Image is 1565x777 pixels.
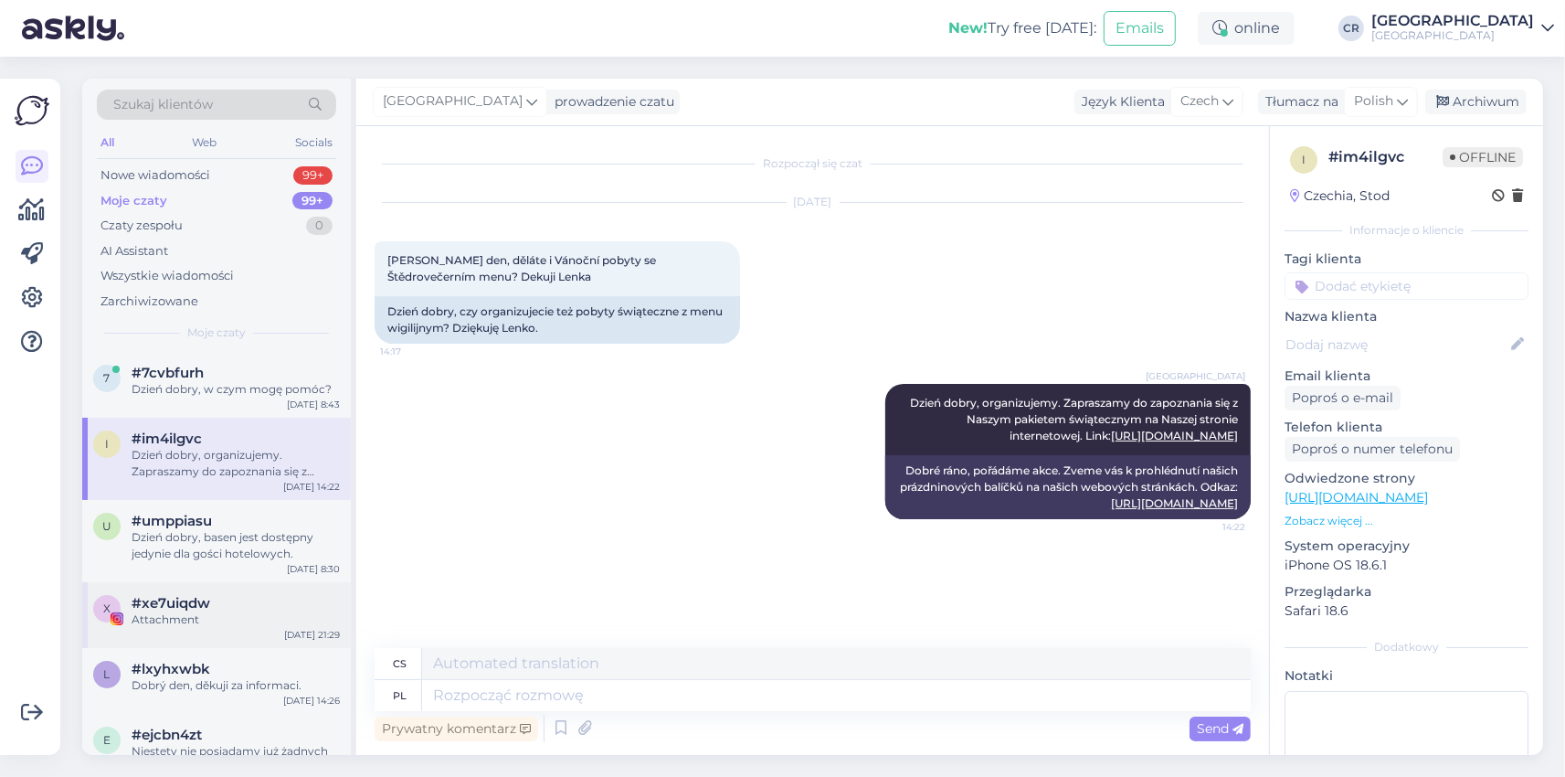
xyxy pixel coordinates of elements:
[1285,469,1528,488] p: Odwiedzone strony
[1354,91,1393,112] span: Polish
[132,513,212,529] span: #umppiasu
[291,131,336,154] div: Socials
[1285,437,1460,462] div: Poproś o numer telefonu
[1285,489,1428,506] a: [URL][DOMAIN_NAME]
[1285,335,1507,355] input: Dodaj nazwę
[132,381,340,398] div: Dzień dobry, w czym mogę pomóc?
[1285,272,1528,300] input: Dodać etykietę
[1285,222,1528,239] div: Informacje o kliencie
[380,345,449,358] span: 14:17
[100,192,167,210] div: Moje czaty
[1111,496,1238,510] a: [URL][DOMAIN_NAME]
[1328,146,1443,168] div: # im4ilgvc
[1371,14,1534,28] div: [GEOGRAPHIC_DATA]
[306,217,333,235] div: 0
[189,131,221,154] div: Web
[1371,14,1554,43] a: [GEOGRAPHIC_DATA][GEOGRAPHIC_DATA]
[1285,537,1528,556] p: System operacyjny
[284,628,340,642] div: [DATE] 21:29
[1302,153,1306,166] span: i
[132,677,340,694] div: Dobrý den, děkuji za informaci.
[187,325,246,341] span: Moje czaty
[1104,11,1176,46] button: Emails
[102,519,111,533] span: u
[885,455,1251,519] div: Dobré ráno, pořádáme akce. Zveme vás k prohlédnutí našich prázdninových balíčků na našich webovýc...
[1285,418,1528,437] p: Telefon klienta
[1111,429,1238,442] a: [URL][DOMAIN_NAME]
[1180,91,1219,112] span: Czech
[132,743,340,776] div: Niestety nie posiadamy już żadnych wolnych pokoi dodatkowych.
[1338,16,1364,41] div: CR
[1371,28,1534,43] div: [GEOGRAPHIC_DATA]
[375,155,1251,172] div: Rozpoczął się czat
[113,95,213,114] span: Szukaj klientów
[1177,520,1245,534] span: 14:22
[1443,147,1523,167] span: Offline
[132,595,210,612] span: #xe7uiqdw
[387,253,659,283] span: [PERSON_NAME] den, děláte i Vánoční pobyty se Štědrovečerním menu? Dekuji Lenka
[100,242,168,261] div: AI Assistant
[910,396,1241,442] span: Dzień dobry, organizujemy. Zapraszamy do zapoznania się z Naszym pakietem świątecznym na Naszej s...
[1285,367,1528,386] p: Email klienta
[132,447,340,480] div: Dzień dobry, organizujemy. Zapraszamy do zapoznania się z Naszym pakietem świątecznym na Naszej s...
[948,17,1096,39] div: Try free [DATE]:
[393,680,407,711] div: pl
[293,166,333,185] div: 99+
[1285,601,1528,621] p: Safari 18.6
[100,217,183,235] div: Czaty zespołu
[103,601,111,615] span: x
[1285,386,1401,410] div: Poproś o e-mail
[97,131,118,154] div: All
[104,371,111,385] span: 7
[375,717,538,741] div: Prywatny komentarz
[1197,720,1243,737] span: Send
[132,612,340,628] div: Attachment
[1285,666,1528,686] p: Notatki
[132,727,202,743] span: #ejcbn4zt
[1258,92,1338,112] div: Tłumacz na
[393,648,407,679] div: cs
[15,93,49,128] img: Askly Logo
[1285,513,1528,529] p: Zobacz więcej ...
[1290,186,1390,206] div: Czechia, Stod
[287,562,340,576] div: [DATE] 8:30
[105,437,109,451] span: i
[1074,92,1165,112] div: Język Klienta
[100,293,198,311] div: Zarchiwizowane
[375,296,740,344] div: Dzień dobry, czy organizujecie też pobyty świąteczne z menu wigilijnym? Dziękuję Lenko.
[132,365,204,381] span: #7cvbfurh
[1285,639,1528,655] div: Dodatkowy
[287,398,340,411] div: [DATE] 8:43
[283,480,340,494] div: [DATE] 14:22
[292,192,333,210] div: 99+
[547,92,674,112] div: prowadzenie czatu
[283,694,340,708] div: [DATE] 14:26
[1285,307,1528,326] p: Nazwa klienta
[103,733,111,747] span: e
[1146,369,1245,383] span: [GEOGRAPHIC_DATA]
[375,194,1251,210] div: [DATE]
[1285,250,1528,269] p: Tagi klienta
[132,661,210,677] span: #lxyhxwbk
[100,166,210,185] div: Nowe wiadomości
[100,267,234,285] div: Wszystkie wiadomości
[104,667,111,681] span: l
[1198,12,1295,45] div: online
[948,19,988,37] b: New!
[132,431,202,447] span: #im4ilgvc
[383,91,523,112] span: [GEOGRAPHIC_DATA]
[1425,90,1527,114] div: Archiwum
[1285,556,1528,575] p: iPhone OS 18.6.1
[132,529,340,562] div: Dzień dobry, basen jest dostępny jedynie dla gości hotelowych.
[1285,582,1528,601] p: Przeglądarka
